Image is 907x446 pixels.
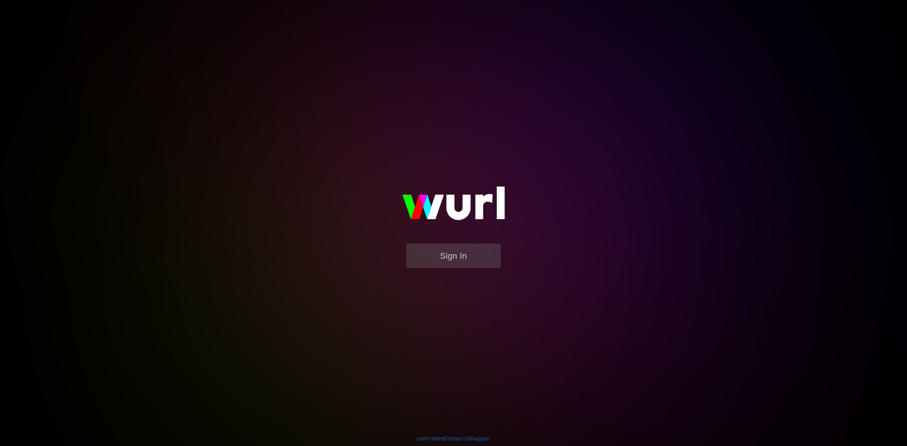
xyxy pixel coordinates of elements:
[472,435,491,441] a: Support
[417,435,443,441] a: Learn More
[378,170,529,244] img: wurl-logo-on-black-223613ac3d8ba8fe6dc639794a292ebdb59501304c7dfd60c99c58986ef67473.svg
[444,435,471,441] a: Contact Us
[406,244,501,268] button: Sign In
[417,435,491,442] div: | |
